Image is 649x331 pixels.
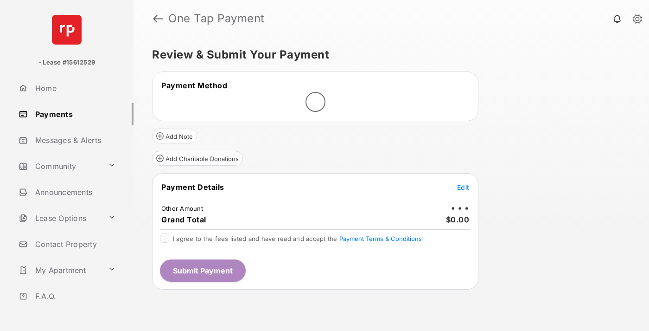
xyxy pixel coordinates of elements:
[173,235,422,242] span: I agree to the fees listed and have read and accept the
[152,49,623,60] h5: Review & Submit Your Payment
[152,151,243,166] button: Add Charitable Donations
[15,285,134,307] a: F.A.Q.
[457,183,469,191] span: Edit
[457,182,469,192] button: Edit
[15,259,104,281] a: My Apartment
[38,58,95,67] p: - Lease #15612529
[15,103,134,125] a: Payments
[160,260,246,282] button: Submit Payment
[52,15,82,45] img: svg+xml;base64,PHN2ZyB4bWxucz0iaHR0cDovL3d3dy53My5vcmcvMjAwMC9zdmciIHdpZHRoPSI2NCIgaGVpZ2h0PSI2NC...
[161,215,206,224] span: Grand Total
[15,181,134,203] a: Announcements
[339,235,422,242] button: I agree to the fees listed and have read and accept the
[15,155,104,177] a: Community
[446,215,470,224] span: $0.00
[161,204,204,213] td: Other Amount
[161,81,227,90] span: Payment Method
[15,233,134,255] a: Contact Property
[161,182,224,192] span: Payment Details
[15,207,104,229] a: Lease Options
[168,13,265,24] strong: One Tap Payment
[15,129,134,151] a: Messages & Alerts
[152,129,197,143] button: Add Note
[15,77,134,99] a: Home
